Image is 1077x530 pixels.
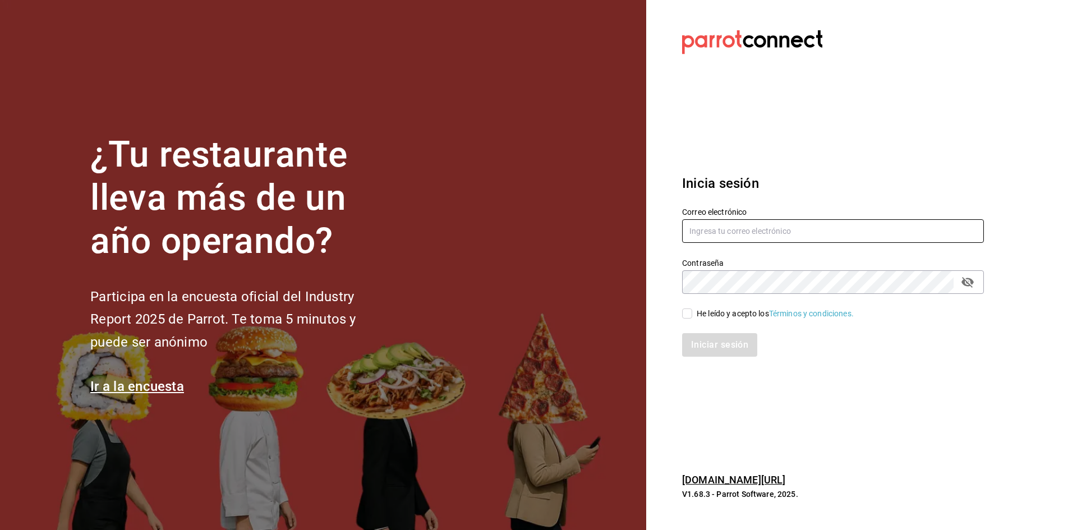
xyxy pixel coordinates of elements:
[958,273,977,292] button: passwordField
[682,488,984,500] p: V1.68.3 - Parrot Software, 2025.
[769,309,854,318] a: Términos y condiciones.
[697,308,854,320] div: He leído y acepto los
[90,285,393,354] h2: Participa en la encuesta oficial del Industry Report 2025 de Parrot. Te toma 5 minutos y puede se...
[90,133,393,262] h1: ¿Tu restaurante lleva más de un año operando?
[682,259,984,267] label: Contraseña
[682,219,984,243] input: Ingresa tu correo electrónico
[90,379,184,394] a: Ir a la encuesta
[682,208,984,216] label: Correo electrónico
[682,173,984,193] h3: Inicia sesión
[682,474,785,486] a: [DOMAIN_NAME][URL]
